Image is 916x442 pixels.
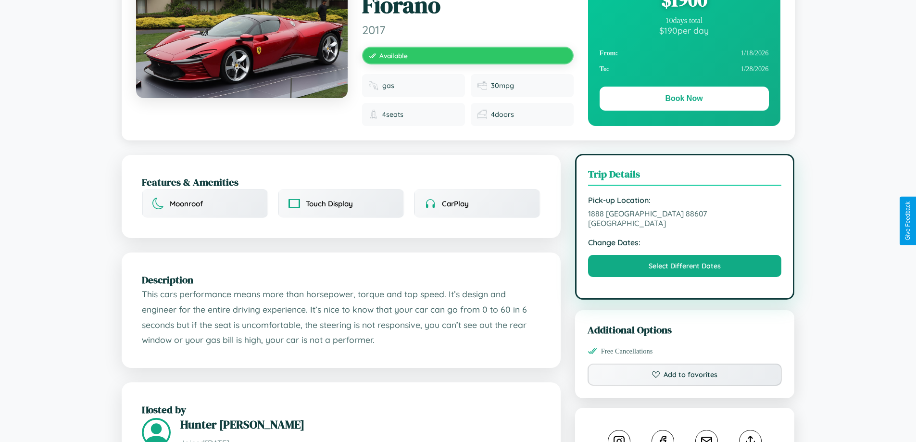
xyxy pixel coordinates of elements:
span: gas [382,81,394,90]
p: This cars performance means more than horsepower, torque and top speed. It’s design and engineer ... [142,287,540,348]
span: 2017 [362,23,574,37]
h2: Description [142,273,540,287]
span: CarPlay [442,199,469,208]
h3: Trip Details [588,167,782,186]
span: 4 doors [491,110,514,119]
span: Moonroof [170,199,203,208]
h2: Hosted by [142,403,540,417]
strong: To: [600,65,609,73]
span: Touch Display [306,199,353,208]
div: $ 190 per day [600,25,769,36]
span: Available [379,51,408,60]
button: Add to favorites [588,364,782,386]
strong: From: [600,49,618,57]
span: 30 mpg [491,81,514,90]
div: 10 days total [600,16,769,25]
h3: Additional Options [588,323,782,337]
div: 1 / 18 / 2026 [600,45,769,61]
img: Fuel type [369,81,378,90]
h2: Features & Amenities [142,175,540,189]
img: Fuel efficiency [477,81,487,90]
div: 1 / 28 / 2026 [600,61,769,77]
div: Give Feedback [904,202,911,240]
span: 1888 [GEOGRAPHIC_DATA] 88607 [GEOGRAPHIC_DATA] [588,209,782,228]
button: Book Now [600,87,769,111]
img: Seats [369,110,378,119]
strong: Pick-up Location: [588,195,782,205]
strong: Change Dates: [588,238,782,247]
span: 4 seats [382,110,403,119]
button: Select Different Dates [588,255,782,277]
span: Free Cancellations [601,347,653,355]
h3: Hunter [PERSON_NAME] [180,417,540,432]
img: Doors [477,110,487,119]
